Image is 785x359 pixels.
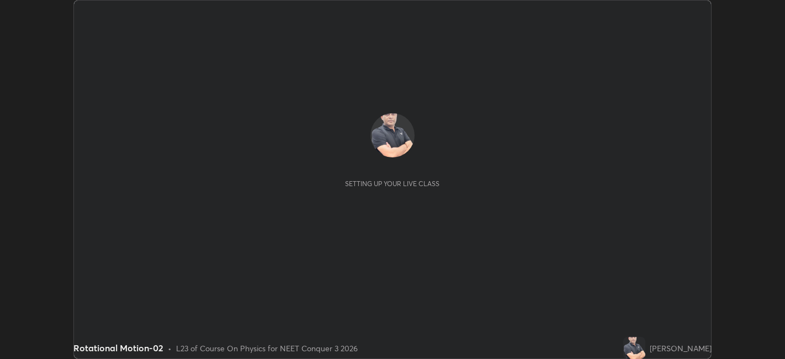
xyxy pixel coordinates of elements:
[623,337,645,359] img: 2cedd6bda10141d99be5a37104ce2ff3.png
[370,113,415,157] img: 2cedd6bda10141d99be5a37104ce2ff3.png
[176,342,358,354] div: L23 of Course On Physics for NEET Conquer 3 2026
[345,179,439,188] div: Setting up your live class
[168,342,172,354] div: •
[650,342,712,354] div: [PERSON_NAME]
[73,341,163,355] div: Rotational Motion-02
